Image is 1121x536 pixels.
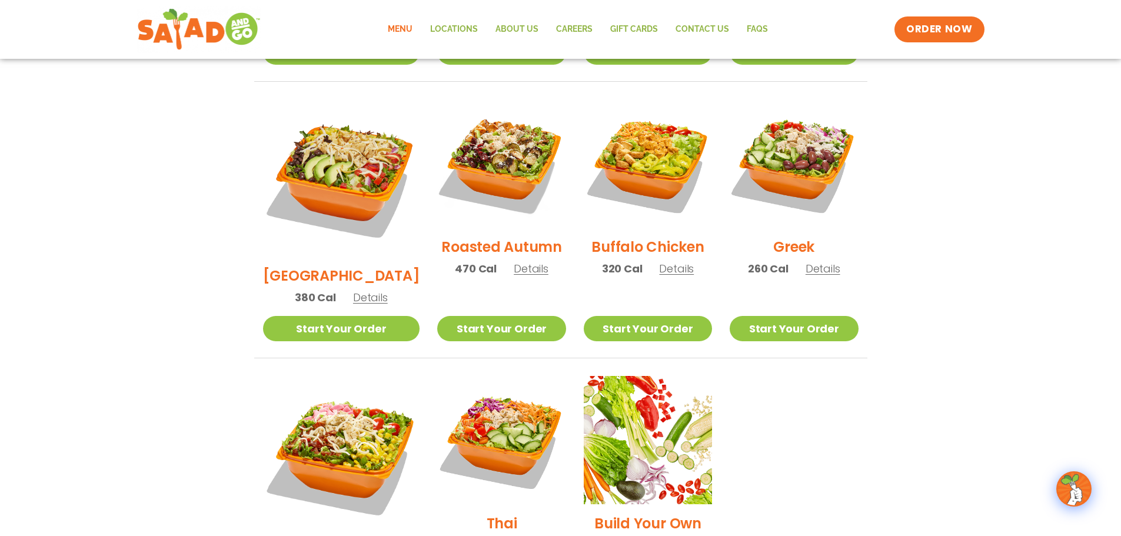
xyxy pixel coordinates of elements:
[584,99,712,228] img: Product photo for Buffalo Chicken Salad
[379,16,777,43] nav: Menu
[441,237,562,257] h2: Roasted Autumn
[773,237,814,257] h2: Greek
[730,99,858,228] img: Product photo for Greek Salad
[437,316,566,341] a: Start Your Order
[353,290,388,305] span: Details
[437,99,566,228] img: Product photo for Roasted Autumn Salad
[421,16,487,43] a: Locations
[594,513,701,534] h2: Build Your Own
[263,316,420,341] a: Start Your Order
[263,265,420,286] h2: [GEOGRAPHIC_DATA]
[667,16,738,43] a: Contact Us
[514,261,548,276] span: Details
[591,237,704,257] h2: Buffalo Chicken
[738,16,777,43] a: FAQs
[601,16,667,43] a: GIFT CARDS
[584,316,712,341] a: Start Your Order
[437,376,566,504] img: Product photo for Thai Salad
[730,316,858,341] a: Start Your Order
[748,261,789,277] span: 260 Cal
[602,261,643,277] span: 320 Cal
[906,22,972,36] span: ORDER NOW
[487,513,517,534] h2: Thai
[806,261,840,276] span: Details
[1057,472,1090,505] img: wpChatIcon
[894,16,984,42] a: ORDER NOW
[487,16,547,43] a: About Us
[584,376,712,504] img: Product photo for Build Your Own
[137,6,261,53] img: new-SAG-logo-768×292
[295,289,336,305] span: 380 Cal
[263,376,420,533] img: Product photo for Jalapeño Ranch Salad
[659,261,694,276] span: Details
[547,16,601,43] a: Careers
[263,99,420,257] img: Product photo for BBQ Ranch Salad
[379,16,421,43] a: Menu
[455,261,497,277] span: 470 Cal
